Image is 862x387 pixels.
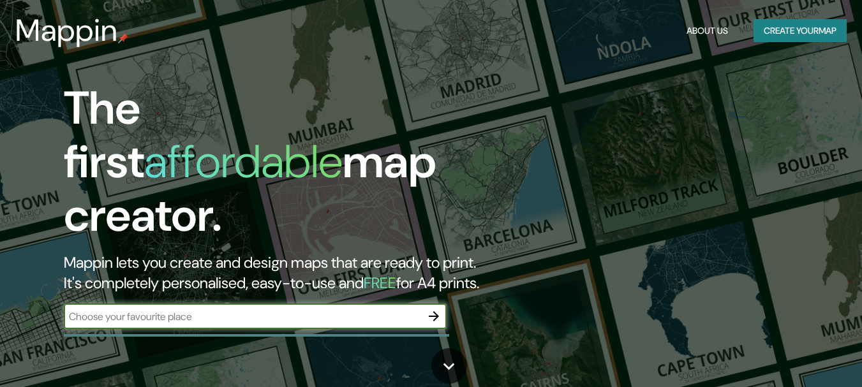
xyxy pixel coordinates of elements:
input: Choose your favourite place [64,309,421,324]
h5: FREE [364,273,396,293]
h1: The first map creator. [64,82,495,252]
button: Create yourmap [754,19,847,43]
button: About Us [681,19,733,43]
h2: Mappin lets you create and design maps that are ready to print. It's completely personalised, eas... [64,252,495,293]
h1: affordable [144,132,343,191]
img: mappin-pin [118,33,128,43]
h3: Mappin [15,13,118,48]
